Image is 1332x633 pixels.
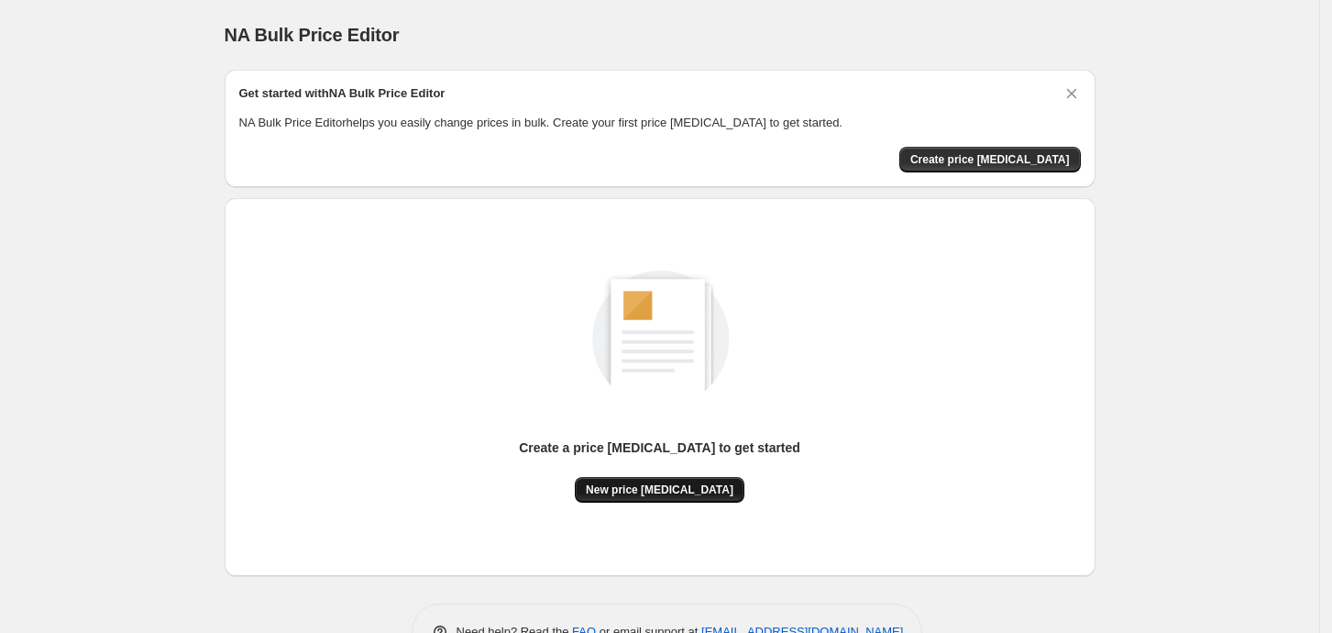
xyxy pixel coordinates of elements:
[519,439,800,457] p: Create a price [MEDICAL_DATA] to get started
[899,147,1081,172] button: Create price change job
[586,483,733,497] span: New price [MEDICAL_DATA]
[239,114,1081,132] p: NA Bulk Price Editor helps you easily change prices in bulk. Create your first price [MEDICAL_DAT...
[1062,84,1081,103] button: Dismiss card
[239,84,446,103] h2: Get started with NA Bulk Price Editor
[225,25,400,45] span: NA Bulk Price Editor
[575,477,744,503] button: New price [MEDICAL_DATA]
[910,152,1070,167] span: Create price [MEDICAL_DATA]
